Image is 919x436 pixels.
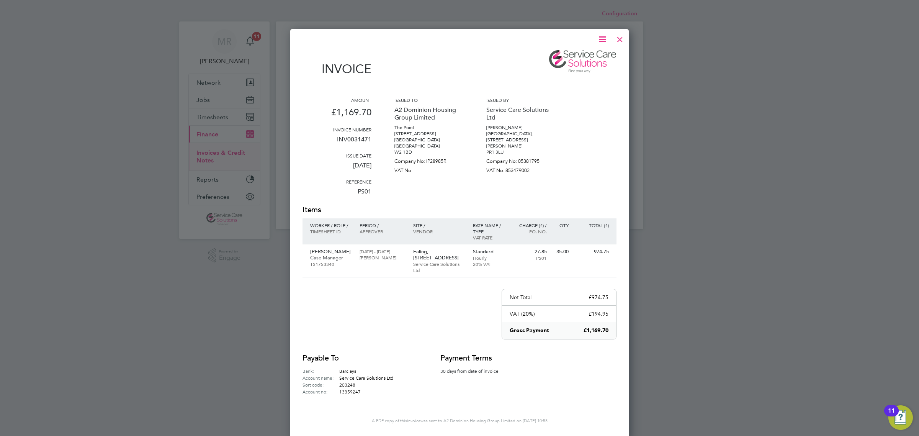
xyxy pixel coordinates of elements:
p: Timesheet ID [310,228,352,234]
p: PS01 [513,255,547,261]
p: [GEOGRAPHIC_DATA] [394,143,463,149]
p: [GEOGRAPHIC_DATA] [394,137,463,143]
h3: Amount [303,97,371,103]
p: [DATE] - [DATE] [360,248,405,254]
p: PS01 [303,185,371,205]
p: QTY [554,222,569,228]
p: VAT No [394,164,463,174]
p: [PERSON_NAME] [486,143,555,149]
div: 11 [888,411,895,421]
p: Standard [473,249,506,255]
h3: Reference [303,179,371,185]
p: VAT rate [473,234,506,241]
p: 27.85 [513,249,547,255]
label: Account name: [303,374,339,381]
p: Po. No. [513,228,547,234]
span: invoice [407,418,420,423]
p: 974.75 [576,249,609,255]
p: [DATE] [303,159,371,179]
p: £974.75 [589,294,608,301]
p: The Point [394,125,463,131]
h2: Payable to [303,353,417,364]
span: 203248 [339,382,355,388]
label: Sort code: [303,381,339,388]
button: Open Resource Center, 11 new notifications [888,405,913,430]
p: Company No: IP28985R [394,155,463,164]
p: 20% VAT [473,261,506,267]
span: Barclays [339,368,356,374]
p: W2 1BD [394,149,463,155]
p: Service Care Solutions Ltd [486,103,555,125]
p: A PDF copy of this was sent to A2 Dominion Housing Group Limited on [DATE] 10:55 [303,418,616,423]
h3: Invoice number [303,126,371,133]
p: Gross Payment [510,327,549,334]
h3: Issue date [303,152,371,159]
h3: Issued by [486,97,555,103]
p: INV0031471 [303,133,371,152]
h3: Issued to [394,97,463,103]
p: Rate name / type [473,222,506,234]
h2: Payment terms [440,353,509,364]
p: PR1 3LU [486,149,555,155]
p: A2 Dominion Housing Group Limited [394,103,463,125]
label: Account no: [303,388,339,395]
p: Case Manager [310,255,352,261]
h2: Items [303,205,616,215]
p: [STREET_ADDRESS] [394,131,463,137]
p: Hourly [473,255,506,261]
label: Bank: [303,367,339,374]
p: Worker / Role / [310,222,352,228]
h1: Invoice [303,62,371,76]
p: VAT No: 853479002 [486,164,555,174]
p: [PERSON_NAME] [360,254,405,261]
p: Approver [360,228,405,234]
p: Service Care Solutions Ltd [413,261,465,273]
p: VAT (20%) [510,310,535,317]
p: £1,169.70 [303,103,371,126]
p: Site / [413,222,465,228]
span: 13359247 [339,388,361,395]
p: Vendor [413,228,465,234]
span: Service Care Solutions Ltd [339,375,393,381]
img: servicecare-logo-remittance.png [549,50,616,73]
p: TS1753340 [310,261,352,267]
p: 30 days from date of invoice [440,367,509,374]
p: £194.95 [589,310,608,317]
p: Charge (£) / [513,222,547,228]
p: [PERSON_NAME] [310,249,352,255]
p: Net Total [510,294,531,301]
p: £1,169.70 [584,327,608,334]
p: Total (£) [576,222,609,228]
p: 35.00 [554,249,569,255]
p: Company No: 05381795 [486,155,555,164]
p: Period / [360,222,405,228]
p: [PERSON_NAME][GEOGRAPHIC_DATA], [STREET_ADDRESS] [486,125,555,143]
p: Ealing, [STREET_ADDRESS] [413,249,465,261]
